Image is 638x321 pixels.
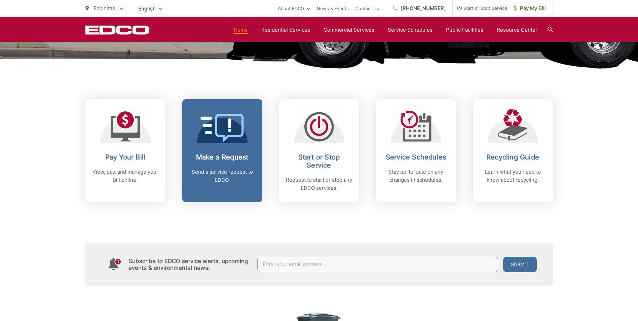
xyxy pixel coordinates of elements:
[286,153,352,169] h2: Start or Stop Service
[317,4,349,12] a: News & Events
[473,99,553,202] a: Recycling Guide Learn what you need to know about recycling.
[128,258,251,271] h4: Subscribe to EDCO service alerts, upcoming events & environmental news:
[133,3,167,14] span: English
[480,153,546,161] h2: Recycling Guide
[85,99,165,202] a: Pay Your Bill View, pay, and manage your bill online.
[85,25,149,35] a: EDCD logo. Return to the homepage.
[497,26,537,34] a: Resource Center
[383,168,449,184] p: Stay up-to-date on any changes in schedules.
[388,26,433,34] a: Service Schedules
[234,26,248,34] a: Home
[189,168,256,184] p: Send a service request to EDCO.
[324,26,374,34] a: Commercial Services
[257,257,498,272] input: Enter your email address...
[278,4,310,12] a: About EDCO
[446,26,483,34] a: Public Facilities
[514,4,546,12] span: Pay My Bill
[92,153,159,161] h2: Pay Your Bill
[92,168,159,184] p: View, pay, and manage your bill online.
[480,168,546,184] p: Learn what you need to know about recycling.
[503,257,537,272] button: Submit
[286,176,352,192] p: Request to start or stop any EDCO services.
[182,99,262,202] a: Make a Request Send a service request to EDCO.
[261,26,310,34] a: Residential Services
[189,153,256,161] h2: Make a Request
[93,5,115,11] span: Encinitas
[376,99,456,202] a: Service Schedules Stay up-to-date on any changes in schedules.
[355,4,379,12] a: Contact Us
[383,153,449,161] h2: Service Schedules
